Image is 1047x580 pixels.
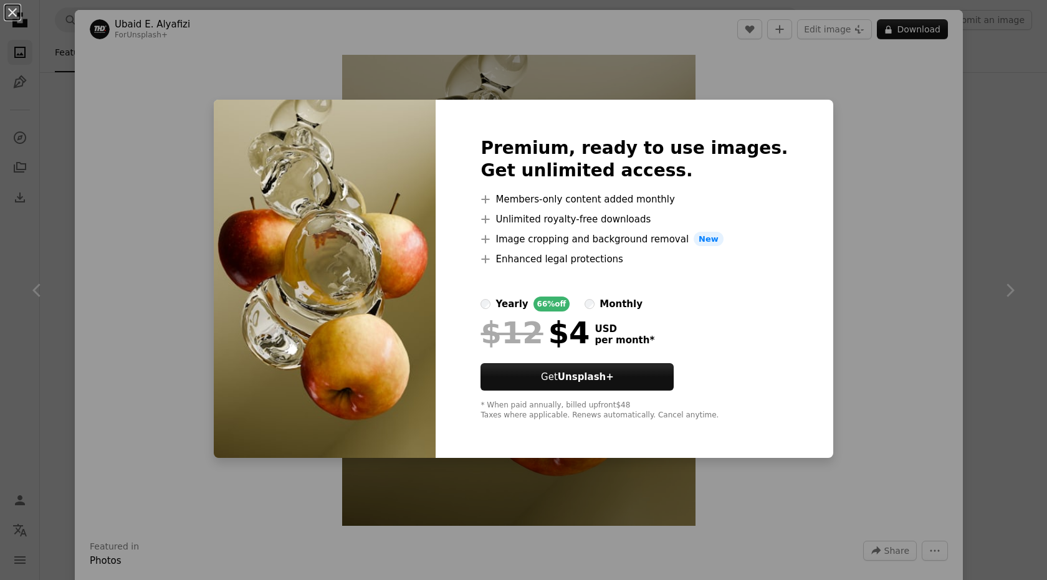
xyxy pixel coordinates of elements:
[480,137,788,182] h2: Premium, ready to use images. Get unlimited access.
[585,299,595,309] input: monthly
[480,401,788,421] div: * When paid annually, billed upfront $48 Taxes where applicable. Renews automatically. Cancel any...
[533,297,570,311] div: 66% off
[214,100,436,459] img: premium_photo-1757478677055-85288730a5c2
[480,299,490,309] input: yearly66%off
[558,371,614,383] strong: Unsplash+
[495,297,528,311] div: yearly
[480,252,788,267] li: Enhanced legal protections
[480,232,788,247] li: Image cropping and background removal
[480,316,590,349] div: $4
[595,323,654,335] span: USD
[595,335,654,346] span: per month *
[600,297,643,311] div: monthly
[480,363,674,391] button: GetUnsplash+
[480,192,788,207] li: Members-only content added monthly
[694,232,724,247] span: New
[480,316,543,349] span: $12
[480,212,788,227] li: Unlimited royalty-free downloads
